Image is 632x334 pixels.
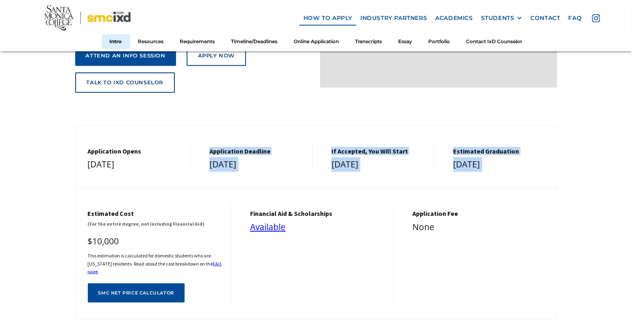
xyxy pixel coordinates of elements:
[88,283,185,303] a: SMC net price calculator
[250,210,386,218] h5: financial aid & Scholarships
[286,34,347,49] a: Online Application
[453,157,549,172] div: [DATE]
[209,147,304,155] h5: Application Deadline
[98,290,174,296] div: SMC net price calculator
[481,15,523,22] div: STUDENTS
[75,73,175,93] a: talk to ixd counselor
[44,5,131,31] img: Santa Monica College - SMC IxD logo
[130,34,172,49] a: Resources
[88,157,183,172] div: [DATE]
[88,147,183,155] h5: Application Opens
[223,34,286,49] a: Timeline/Deadlines
[331,147,426,155] h5: If Accepted, You Will Start
[347,34,390,49] a: Transcripts
[481,15,514,22] div: STUDENTS
[88,220,223,228] h6: (For the entire degree, not including Financial Aid)
[187,46,246,66] a: Apply Now
[75,46,176,66] a: attend an info session
[390,34,421,49] a: Essay
[421,34,458,49] a: Portfolio
[413,220,549,235] div: None
[88,261,222,275] a: FAQ page
[458,34,531,49] a: Contact IxD Counselor
[592,14,600,22] img: icon - instagram
[527,11,564,26] a: contact
[331,157,426,172] div: [DATE]
[299,11,356,26] a: how to apply
[413,210,549,218] h5: Application Fee
[453,147,549,155] h5: estimated graduation
[250,221,285,233] a: Available
[172,34,223,49] a: Requirements
[198,53,235,59] div: Apply Now
[88,252,223,275] h6: This estimation is calculated for domestic students who are [US_STATE] residents. Read about the ...
[87,79,164,86] div: talk to ixd counselor
[432,11,477,26] a: Academics
[86,53,166,59] div: attend an info session
[102,34,130,49] a: Intro
[88,234,223,249] div: $10,000
[356,11,431,26] a: industry partners
[209,157,304,172] div: [DATE]
[564,11,586,26] a: faq
[88,210,223,218] h5: Estimated cost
